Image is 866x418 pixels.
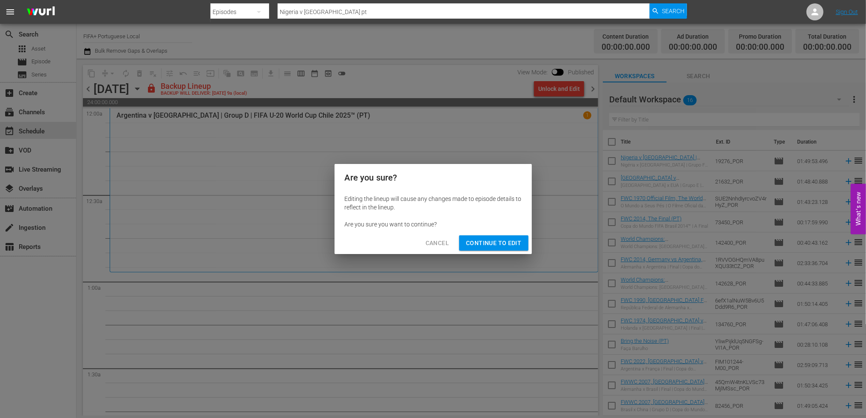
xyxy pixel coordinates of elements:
[345,220,522,229] div: Are you sure you want to continue?
[662,3,684,19] span: Search
[459,235,528,251] button: Continue to Edit
[20,2,61,22] img: ans4CAIJ8jUAAAAAAAAAAAAAAAAAAAAAAAAgQb4GAAAAAAAAAAAAAAAAAAAAAAAAJMjXAAAAAAAAAAAAAAAAAAAAAAAAgAT5G...
[345,171,522,184] h2: Are you sure?
[426,238,449,249] span: Cancel
[345,195,522,212] div: Editing the lineup will cause any changes made to episode details to reflect in the lineup.
[5,7,15,17] span: menu
[466,238,521,249] span: Continue to Edit
[419,235,456,251] button: Cancel
[851,184,866,234] button: Open Feedback Widget
[836,8,858,15] a: Sign Out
